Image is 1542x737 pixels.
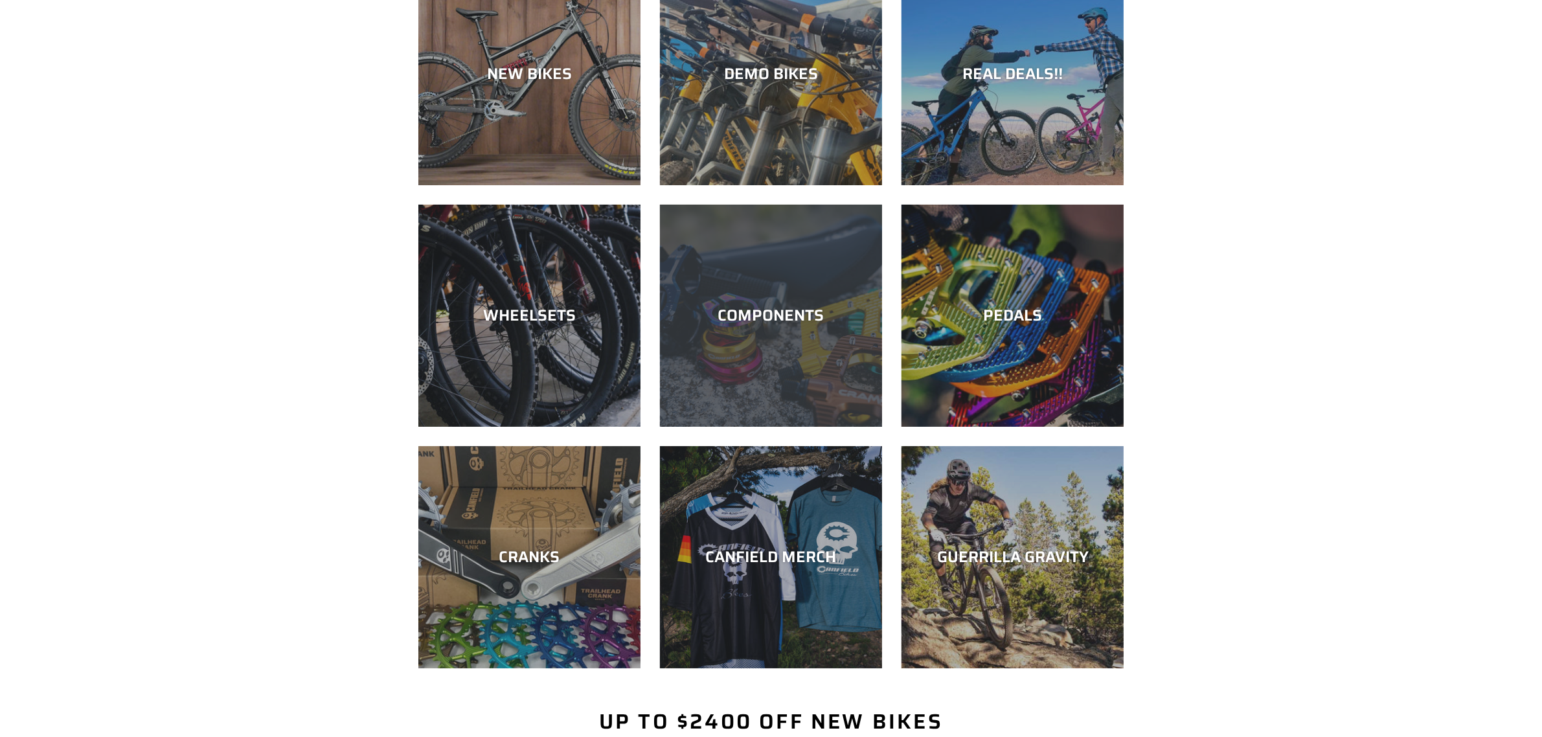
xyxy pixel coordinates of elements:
a: PEDALS [901,205,1124,427]
a: GUERRILLA GRAVITY [901,446,1124,668]
div: NEW BIKES [418,65,641,84]
a: CRANKS [418,446,641,668]
div: WHEELSETS [418,306,641,325]
h2: Up to $2400 Off New Bikes [418,709,1124,734]
div: CRANKS [418,548,641,567]
div: GUERRILLA GRAVITY [901,548,1124,567]
div: CANFIELD MERCH [660,548,882,567]
div: REAL DEALS!! [901,65,1124,84]
div: COMPONENTS [660,306,882,325]
div: DEMO BIKES [660,65,882,84]
a: CANFIELD MERCH [660,446,882,668]
a: WHEELSETS [418,205,641,427]
div: PEDALS [901,306,1124,325]
a: COMPONENTS [660,205,882,427]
